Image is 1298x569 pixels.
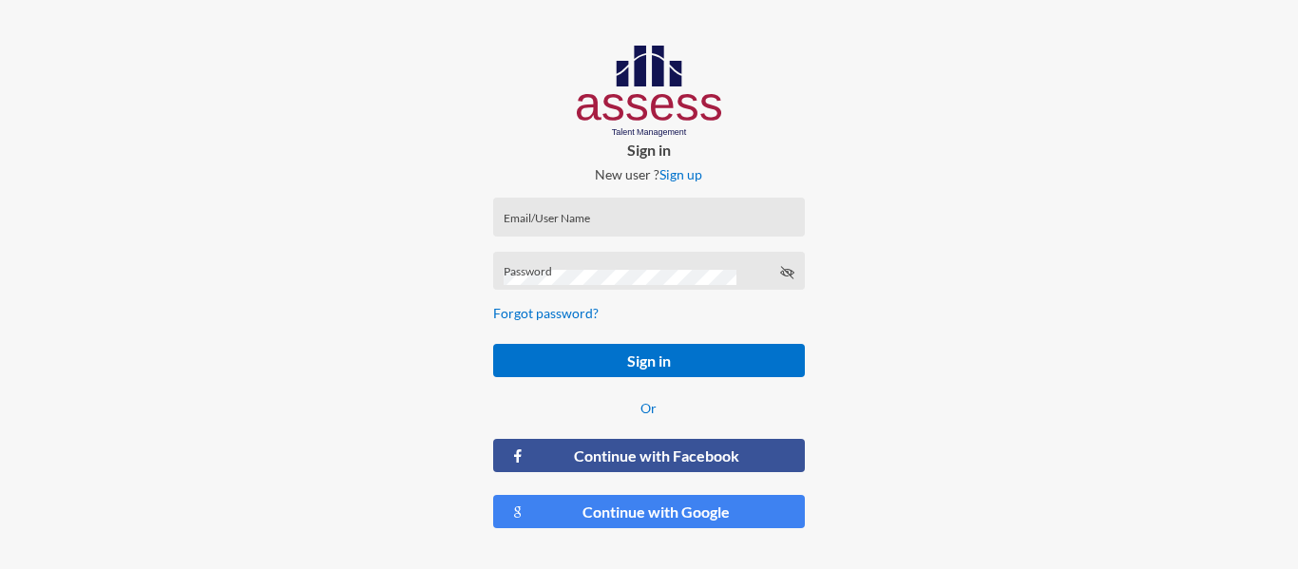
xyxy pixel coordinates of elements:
[493,439,804,472] button: Continue with Facebook
[493,495,804,528] button: Continue with Google
[659,166,702,182] a: Sign up
[493,400,804,416] p: Or
[493,344,804,377] button: Sign in
[478,166,819,182] p: New user ?
[577,46,722,137] img: AssessLogoo.svg
[478,141,819,159] p: Sign in
[493,305,599,321] a: Forgot password?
